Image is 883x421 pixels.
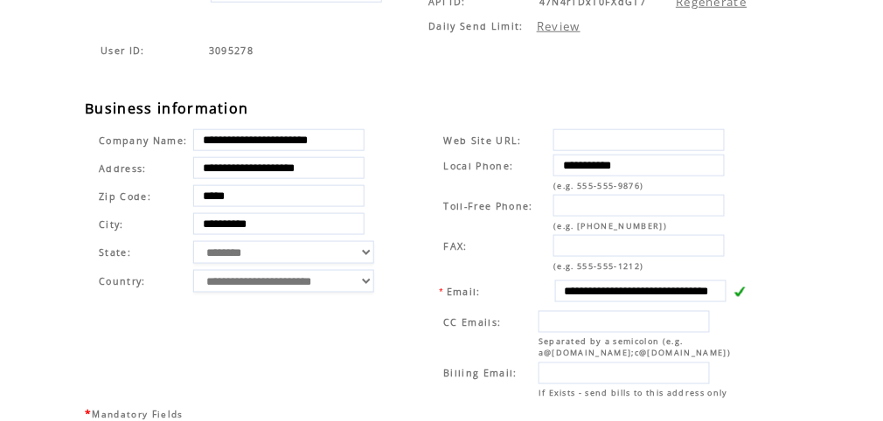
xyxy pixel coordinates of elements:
span: Business information [85,99,249,118]
span: City: [99,218,124,231]
span: Company Name: [99,135,187,147]
span: CC Emails: [443,316,501,328]
img: v.gif [734,286,746,298]
span: Mandatory Fields [92,409,183,421]
span: Indicates the agent code for sign up page with sales agent or reseller tracking code [209,45,254,57]
span: Email: [447,286,481,298]
span: FAX: [444,240,468,252]
span: State: [99,246,187,259]
a: Review [537,18,581,34]
span: Web Site URL: [444,135,522,147]
span: Billing Email: [443,368,518,380]
span: (e.g. 555-555-1212) [553,260,643,272]
span: (e.g. 555-555-9876) [553,180,643,191]
span: Indicates the agent code for sign up page with sales agent or reseller tracking code [101,45,145,57]
span: Daily Send Limit: [428,20,524,32]
span: If Exists - send bills to this address only [539,388,728,399]
span: (e.g. [PHONE_NUMBER]) [553,220,667,231]
span: Toll-Free Phone: [444,200,533,212]
span: Country: [99,275,146,287]
span: Local Phone: [444,160,514,172]
span: Address: [99,162,147,175]
span: Separated by a semicolon (e.g. a@[DOMAIN_NAME];c@[DOMAIN_NAME]) [539,336,732,359]
span: Zip Code: [99,190,151,203]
